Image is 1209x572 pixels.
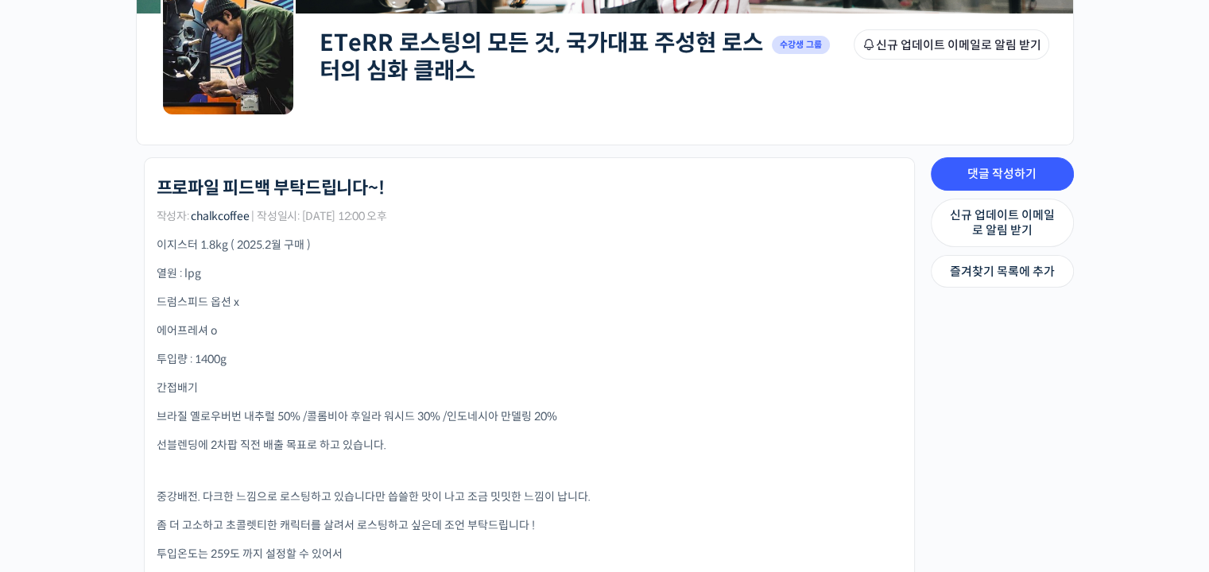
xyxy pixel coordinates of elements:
[246,464,265,477] span: 설정
[157,380,902,396] p: 간접배기
[931,157,1074,191] a: 댓글 작성하기
[307,409,447,423] span: 콜롬비아 후일라 워시드 30% /
[157,237,902,253] p: 이지스터 1.8kg ( 2025.2월 구매 )
[157,546,902,562] p: 투입온도는 259도 까지 설정할 수 있어서
[157,351,902,368] p: 투입량 : 1400g
[931,199,1074,247] a: 신규 업데이트 이메일로 알림 받기
[50,464,60,477] span: 홈
[157,265,902,282] p: 열원 : lpg
[157,178,385,199] h1: 프로파일 피드백 부탁드립니다~!
[931,255,1074,288] a: 즐겨찾기 목록에 추가
[157,294,902,311] p: 드럼스피드 옵션 x
[205,440,305,480] a: 설정
[447,409,557,423] span: 인도네시아 만델링 20%
[157,437,902,454] p: 선블렌딩에 2차팝 직전 배출 목표로 하고 있습니다.
[105,440,205,480] a: 대화
[320,29,763,85] a: ETeRR 로스팅의 모든 것, 국가대표 주성현 로스터의 심화 클래스
[854,29,1049,60] button: 신규 업데이트 이메일로 알림 받기
[157,211,387,222] span: 작성자: | 작성일시: [DATE] 12:00 오후
[145,465,165,477] span: 대화
[157,323,902,339] p: 에어프레셔 o
[191,209,249,223] a: chalkcoffee
[772,36,831,54] span: 수강생 그룹
[157,489,902,505] p: 중강배전. 다크한 느낌으로 로스팅하고 있습니다만 씁쓸한 맛이 나고 조금 밋밋한 느낌이 납니다.
[157,408,902,425] p: 브라질 옐로우버번 내추럴 50% /
[5,440,105,480] a: 홈
[157,517,902,534] p: 좀 더 고소하고 초콜렛티한 캐릭터를 살려서 로스팅하고 싶은데 조언 부탁드립니다 !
